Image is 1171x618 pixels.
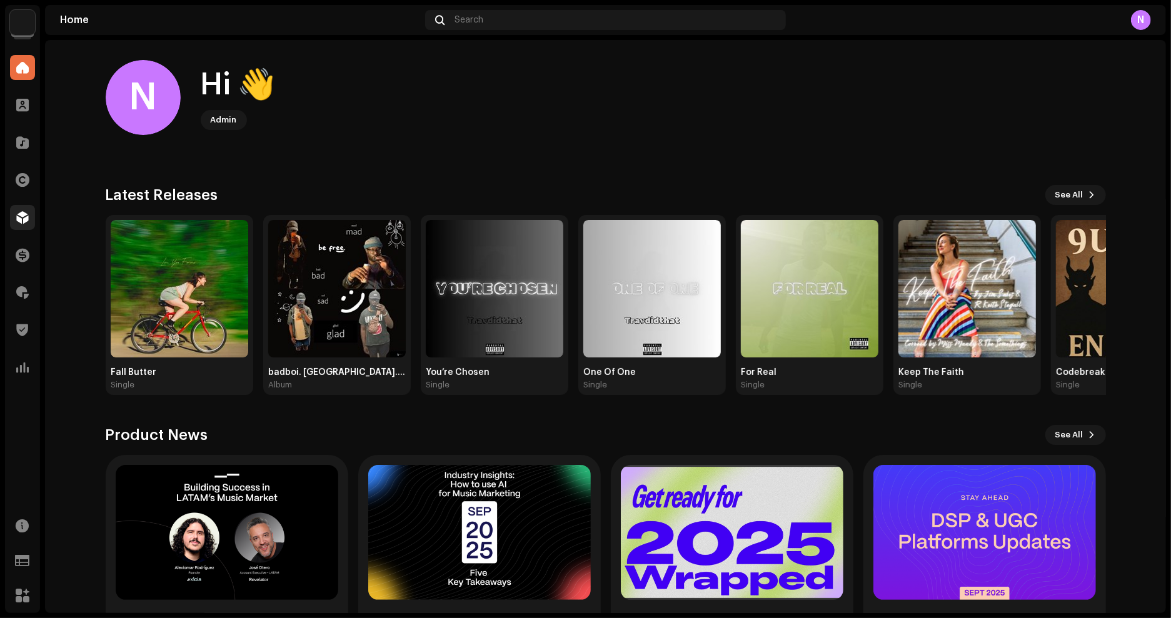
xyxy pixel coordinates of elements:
div: Fall Butter [111,367,248,377]
img: 75e4eec1-692d-4cab-82c4-939c50097c70 [268,220,406,357]
img: 24c7e608-92b1-4faf-b136-d7d9e9a045bb [426,220,563,357]
div: Single [111,380,134,390]
h3: Product News [106,425,208,445]
div: badboi. [GEOGRAPHIC_DATA]. [GEOGRAPHIC_DATA]. gladboi [268,367,406,377]
img: 8f66a811-fd5f-4b23-b458-f8b9cd778be2 [741,220,878,357]
div: N [1131,10,1151,30]
h3: Latest Releases [106,185,218,205]
button: See All [1045,185,1106,205]
div: Single [1056,380,1080,390]
div: Album [268,380,292,390]
div: Keep The Faith [898,367,1036,377]
div: Single [426,380,450,390]
div: Hi 👋 [201,65,276,105]
span: See All [1055,182,1083,207]
div: Single [583,380,607,390]
div: Single [898,380,922,390]
button: See All [1045,425,1106,445]
div: Home [60,15,420,25]
img: 9346739f-38f5-45ae-b1c0-169e90f6958a [583,220,721,357]
div: Single [741,380,765,390]
img: 87e4eb74-ec90-4915-85dc-981b11a693cb [111,220,248,357]
span: See All [1055,422,1083,447]
img: 2e7f8d59-099f-4384-a352-ffb0d97c4ff2 [898,220,1036,357]
div: You’re Chosen [426,367,563,377]
img: 4d355f5d-9311-46a2-b30d-525bdb8252bf [10,10,35,35]
div: One Of One [583,367,721,377]
div: Admin [211,112,237,127]
div: For Real [741,367,878,377]
div: N [106,60,181,135]
span: Search [455,15,483,25]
